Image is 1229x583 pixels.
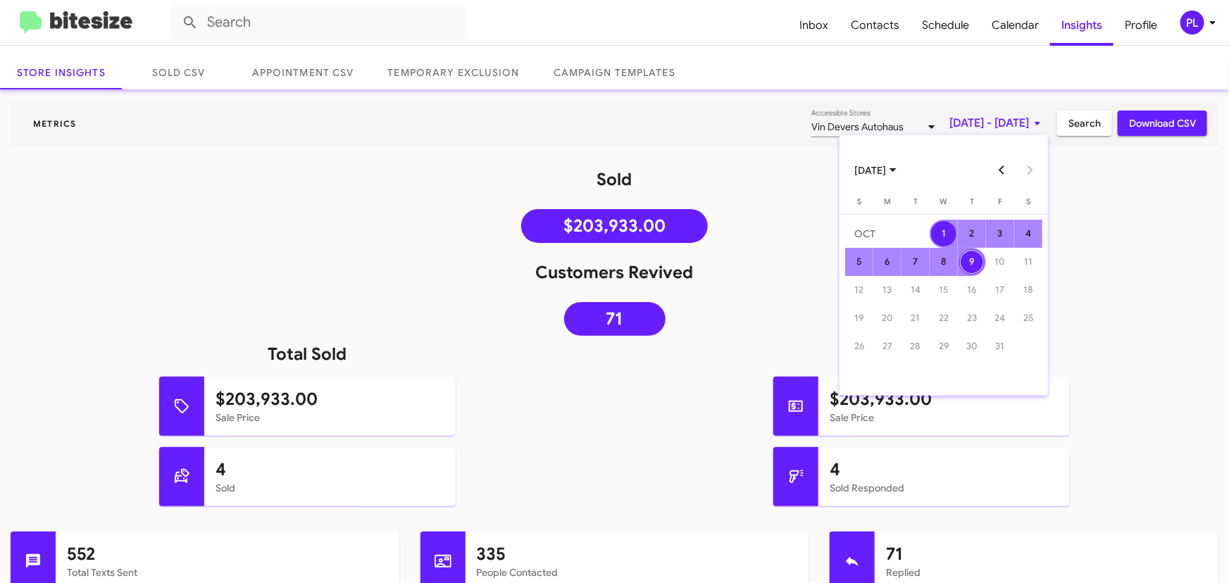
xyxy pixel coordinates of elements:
[987,221,1013,246] div: 3
[987,306,1013,331] div: 24
[845,194,873,214] th: Sunday
[875,249,900,275] div: 6
[959,277,985,303] div: 16
[845,304,873,332] td: October 19, 2025
[845,220,930,248] td: OCT
[987,334,1013,359] div: 31
[931,334,956,359] div: 29
[958,332,986,361] td: October 30, 2025
[843,156,908,184] button: Choose month and year
[1016,306,1041,331] div: 25
[959,306,985,331] div: 23
[847,334,872,359] div: 26
[902,248,930,276] td: October 7, 2025
[986,248,1014,276] td: October 10, 2025
[987,277,1013,303] div: 17
[902,194,930,214] th: Tuesday
[873,332,902,361] td: October 27, 2025
[930,332,958,361] td: October 29, 2025
[873,304,902,332] td: October 20, 2025
[931,277,956,303] div: 15
[1016,277,1041,303] div: 18
[903,277,928,303] div: 14
[903,249,928,275] div: 7
[930,304,958,332] td: October 22, 2025
[847,306,872,331] div: 19
[930,194,958,214] th: Wednesday
[1014,276,1042,304] td: October 18, 2025
[903,306,928,331] div: 21
[986,332,1014,361] td: October 31, 2025
[931,249,956,275] div: 8
[986,220,1014,248] td: October 3, 2025
[845,248,873,276] td: October 5, 2025
[958,220,986,248] td: October 2, 2025
[988,156,1016,184] button: Previous month
[958,304,986,332] td: October 23, 2025
[930,220,958,248] td: October 1, 2025
[959,249,985,275] div: 9
[847,249,872,275] div: 5
[986,276,1014,304] td: October 17, 2025
[1014,248,1042,276] td: October 11, 2025
[875,277,900,303] div: 13
[930,248,958,276] td: October 8, 2025
[931,221,956,246] div: 1
[845,332,873,361] td: October 26, 2025
[873,276,902,304] td: October 13, 2025
[902,332,930,361] td: October 28, 2025
[875,306,900,331] div: 20
[1016,221,1041,246] div: 4
[959,334,985,359] div: 30
[958,194,986,214] th: Thursday
[959,221,985,246] div: 2
[931,306,956,331] div: 22
[903,334,928,359] div: 28
[986,304,1014,332] td: October 24, 2025
[958,248,986,276] td: October 9, 2025
[987,249,1013,275] div: 10
[845,276,873,304] td: October 12, 2025
[873,248,902,276] td: October 6, 2025
[1016,156,1044,184] button: Next month
[958,276,986,304] td: October 16, 2025
[1014,220,1042,248] td: October 4, 2025
[1014,194,1042,214] th: Saturday
[847,277,872,303] div: 12
[873,194,902,214] th: Monday
[902,276,930,304] td: October 14, 2025
[854,158,897,183] span: [DATE]
[986,194,1014,214] th: Friday
[875,334,900,359] div: 27
[1016,249,1041,275] div: 11
[902,304,930,332] td: October 21, 2025
[1014,304,1042,332] td: October 25, 2025
[930,276,958,304] td: October 15, 2025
